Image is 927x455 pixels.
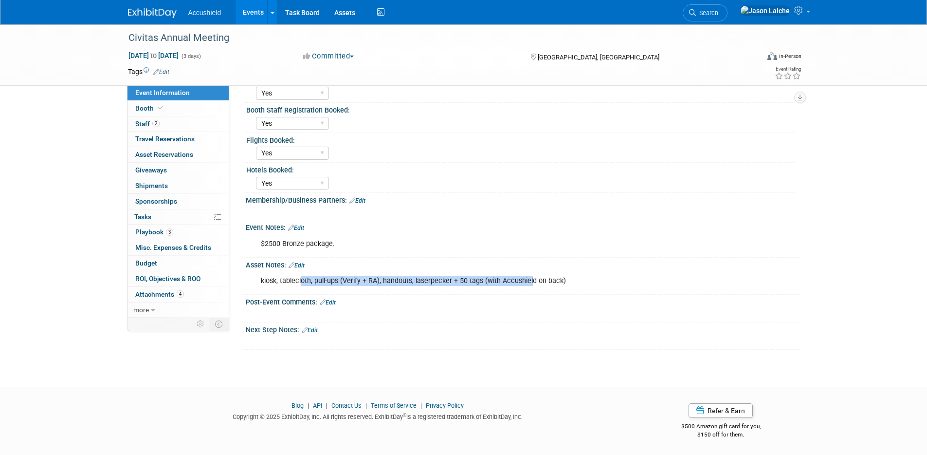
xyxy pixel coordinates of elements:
[128,67,169,76] td: Tags
[127,209,229,225] a: Tasks
[418,402,424,409] span: |
[254,271,692,291] div: kiosk, tablecloth, pull-ups (Verify + RA), handouts, laserpecker + 50 tags (with Accushield on back)
[289,262,305,269] a: Edit
[127,163,229,178] a: Giveaways
[127,132,229,147] a: Travel Reservations
[426,402,464,409] a: Privacy Policy
[689,403,753,418] a: Refer & Earn
[775,67,801,72] div: Event Rating
[127,287,229,302] a: Attachments4
[324,402,330,409] span: |
[127,101,229,116] a: Booth
[127,271,229,286] a: ROI, Objectives & ROO
[246,103,795,115] div: Booth Staff Registration Booked:
[767,52,777,60] img: Format-Inperson.png
[128,410,628,421] div: Copyright © 2025 ExhibitDay, Inc. All rights reserved. ExhibitDay is a registered trademark of Ex...
[135,182,168,190] span: Shipments
[127,225,229,240] a: Playbook3
[538,54,659,61] span: [GEOGRAPHIC_DATA], [GEOGRAPHIC_DATA]
[127,178,229,193] a: Shipments
[152,120,160,127] span: 2
[642,431,800,439] div: $150 off for them.
[740,5,790,16] img: Jason Laiche
[254,234,692,254] div: $2500 Bronze package.
[127,194,229,209] a: Sponsorships
[331,402,362,409] a: Contact Us
[305,402,311,409] span: |
[135,244,211,251] span: Misc. Expenses & Credits
[702,51,802,65] div: Event Format
[127,116,229,132] a: Staff2
[128,51,179,60] span: [DATE] [DATE]
[127,85,229,100] a: Event Information
[246,133,795,145] div: Flights Booked:
[209,318,229,330] td: Toggle Event Tabs
[128,8,177,18] img: ExhibitDay
[125,29,745,47] div: Civitas Annual Meeting
[779,53,801,60] div: In-Person
[320,299,336,306] a: Edit
[302,327,318,334] a: Edit
[181,53,201,59] span: (3 days)
[683,4,727,21] a: Search
[246,163,795,175] div: Hotels Booked:
[349,197,365,204] a: Edit
[291,402,304,409] a: Blog
[188,9,221,17] span: Accushield
[127,256,229,271] a: Budget
[642,416,800,438] div: $500 Amazon gift card for you,
[127,303,229,318] a: more
[246,258,800,270] div: Asset Notes:
[135,120,160,128] span: Staff
[135,290,184,298] span: Attachments
[246,193,800,206] div: Membership/Business Partners:
[246,295,800,307] div: Post-Event Comments:
[135,104,165,112] span: Booth
[149,52,158,59] span: to
[127,240,229,255] a: Misc. Expenses & Credits
[166,228,173,236] span: 3
[135,197,177,205] span: Sponsorships
[313,402,322,409] a: API
[135,228,173,236] span: Playbook
[246,220,800,233] div: Event Notes:
[371,402,417,409] a: Terms of Service
[246,322,800,335] div: Next Step Notes:
[135,135,195,143] span: Travel Reservations
[133,306,149,314] span: more
[288,225,304,231] a: Edit
[127,147,229,162] a: Asset Reservations
[158,105,163,111] i: Booth reservation complete
[403,413,406,418] sup: ®
[300,51,358,61] button: Committed
[696,9,718,17] span: Search
[135,151,193,158] span: Asset Reservations
[153,69,169,76] a: Edit
[135,166,167,174] span: Giveaways
[192,318,209,330] td: Personalize Event Tab Strip
[135,259,157,267] span: Budget
[363,402,369,409] span: |
[134,213,151,221] span: Tasks
[177,290,184,298] span: 4
[135,275,200,283] span: ROI, Objectives & ROO
[135,89,190,96] span: Event Information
